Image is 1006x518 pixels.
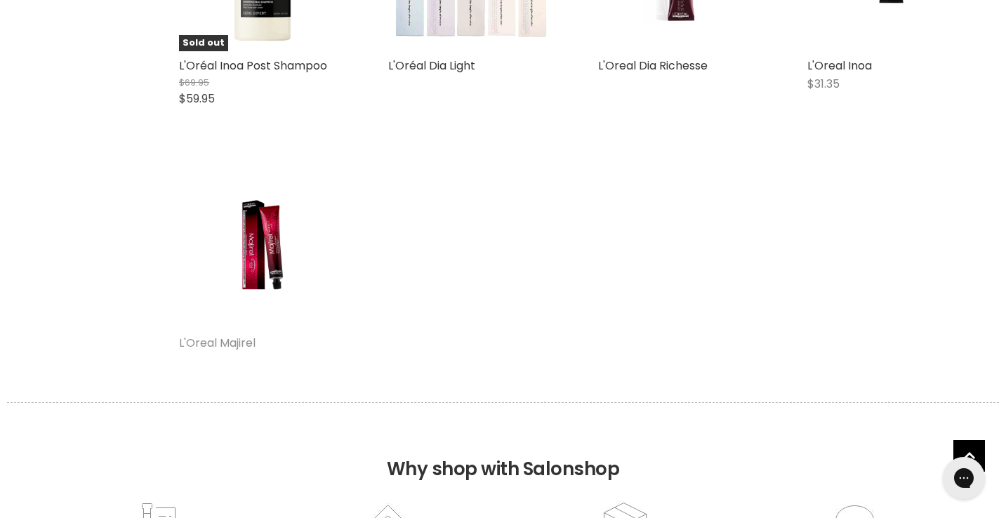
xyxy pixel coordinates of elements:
[936,452,992,504] iframe: Gorgias live chat messenger
[207,161,319,328] img: L'Oreal Majirel
[179,91,215,107] span: $59.95
[953,440,985,477] span: Back to top
[179,335,256,351] a: L'Oreal Majirel
[953,440,985,472] a: Back to top
[179,76,209,89] span: $69.95
[179,58,327,74] a: L'Oréal Inoa Post Shampoo
[179,161,346,328] a: L'Oreal Majirel
[388,58,475,74] a: L'Oréal Dia Light
[807,58,872,74] a: L'Oreal Inoa
[7,402,999,501] h2: Why shop with Salonshop
[598,58,708,74] a: L'Oreal Dia Richesse
[807,76,840,92] span: $31.35
[179,35,228,51] span: Sold out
